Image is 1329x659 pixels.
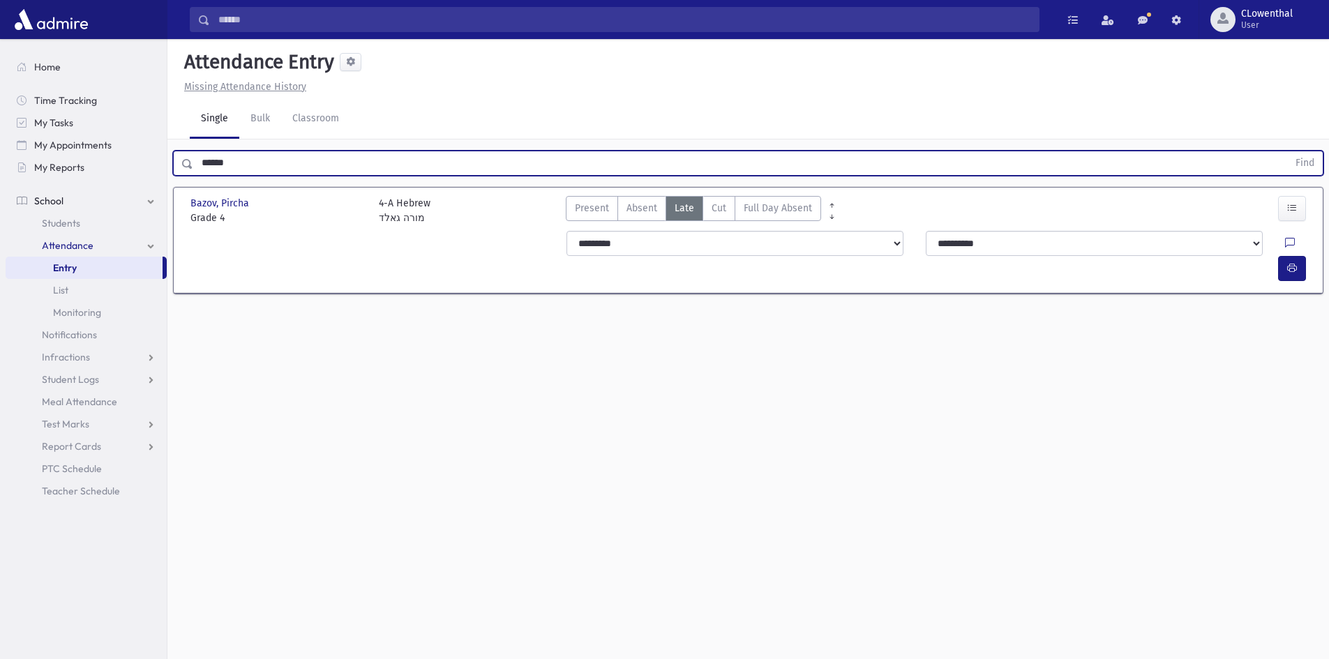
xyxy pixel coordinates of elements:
[6,234,167,257] a: Attendance
[34,61,61,73] span: Home
[6,368,167,391] a: Student Logs
[575,201,609,215] span: Present
[34,116,73,129] span: My Tasks
[53,262,77,274] span: Entry
[712,201,726,215] span: Cut
[6,112,167,134] a: My Tasks
[6,413,167,435] a: Test Marks
[6,301,167,324] a: Monitoring
[6,56,167,78] a: Home
[34,94,97,107] span: Time Tracking
[42,485,120,497] span: Teacher Schedule
[626,201,657,215] span: Absent
[34,195,63,207] span: School
[379,196,430,225] div: 4-A Hebrew מורה גאלד
[6,346,167,368] a: Infractions
[6,134,167,156] a: My Appointments
[42,351,90,363] span: Infractions
[42,440,101,453] span: Report Cards
[190,196,252,211] span: Bazov, Pircha
[179,81,306,93] a: Missing Attendance History
[744,201,812,215] span: Full Day Absent
[53,306,101,319] span: Monitoring
[184,81,306,93] u: Missing Attendance History
[42,217,80,229] span: Students
[42,373,99,386] span: Student Logs
[190,100,239,139] a: Single
[42,395,117,408] span: Meal Attendance
[190,211,365,225] span: Grade 4
[6,391,167,413] a: Meal Attendance
[1287,151,1323,175] button: Find
[6,89,167,112] a: Time Tracking
[6,457,167,480] a: PTC Schedule
[42,328,97,341] span: Notifications
[1241,20,1293,31] span: User
[6,257,163,279] a: Entry
[42,418,89,430] span: Test Marks
[6,212,167,234] a: Students
[6,156,167,179] a: My Reports
[34,139,112,151] span: My Appointments
[34,161,84,174] span: My Reports
[6,435,167,457] a: Report Cards
[239,100,281,139] a: Bulk
[675,201,694,215] span: Late
[42,462,102,475] span: PTC Schedule
[11,6,91,33] img: AdmirePro
[6,324,167,346] a: Notifications
[42,239,93,252] span: Attendance
[179,50,334,74] h5: Attendance Entry
[6,480,167,502] a: Teacher Schedule
[281,100,350,139] a: Classroom
[6,190,167,212] a: School
[1241,8,1293,20] span: CLowenthal
[210,7,1039,32] input: Search
[53,284,68,296] span: List
[6,279,167,301] a: List
[566,196,821,225] div: AttTypes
